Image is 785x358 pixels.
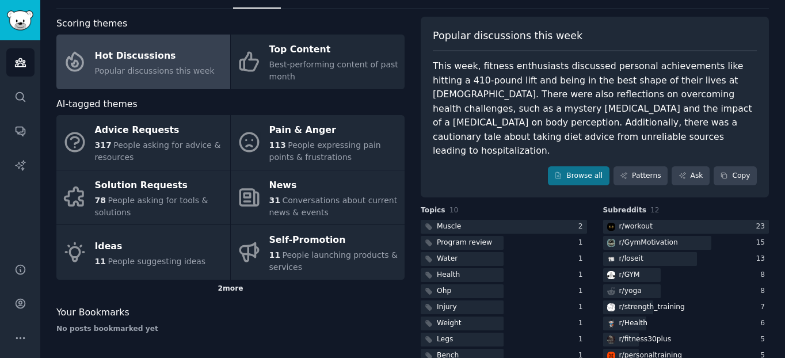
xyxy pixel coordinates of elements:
[603,220,769,234] a: workoutr/workout23
[756,254,769,264] div: 13
[269,196,398,217] span: Conversations about current news & events
[269,250,398,272] span: People launching products & services
[437,302,457,313] div: Injury
[760,270,769,280] div: 8
[56,97,138,112] span: AI-tagged themes
[756,238,769,248] div: 15
[437,254,458,264] div: Water
[433,29,582,43] span: Popular discussions this week
[578,254,587,264] div: 1
[437,270,460,280] div: Health
[231,35,405,89] a: Top ContentBest-performing content of past month
[578,286,587,296] div: 1
[756,222,769,232] div: 23
[603,317,769,331] a: Healthr/Health6
[619,270,640,280] div: r/ GYM
[421,236,587,250] a: Program review1
[603,205,647,216] span: Subreddits
[578,238,587,248] div: 1
[56,17,127,31] span: Scoring themes
[578,222,587,232] div: 2
[231,225,405,280] a: Self-Promotion11People launching products & services
[603,236,769,250] a: GymMotivationr/GymMotivation15
[672,166,710,186] a: Ask
[56,35,230,89] a: Hot DiscussionsPopular discussions this week
[421,205,445,216] span: Topics
[437,318,462,329] div: Weight
[437,286,451,296] div: Ohp
[437,238,492,248] div: Program review
[95,176,224,195] div: Solution Requests
[437,222,461,232] div: Muscle
[95,140,221,162] span: People asking for advice & resources
[578,302,587,313] div: 1
[56,324,405,334] div: No posts bookmarked yet
[578,318,587,329] div: 1
[7,10,33,31] img: GummySearch logo
[449,206,459,214] span: 10
[421,220,587,234] a: Muscle2
[95,196,208,217] span: People asking for tools & solutions
[421,300,587,315] a: Injury1
[95,140,112,150] span: 317
[760,334,769,345] div: 5
[619,302,685,313] div: r/ strength_training
[231,170,405,225] a: News31Conversations about current news & events
[269,140,286,150] span: 113
[421,252,587,266] a: Water1
[269,176,399,195] div: News
[760,302,769,313] div: 7
[603,268,769,283] a: GYMr/GYM8
[607,319,615,327] img: Health
[108,257,205,266] span: People suggesting ideas
[95,257,106,266] span: 11
[607,239,615,247] img: GymMotivation
[619,286,642,296] div: r/ yoga
[619,222,653,232] div: r/ workout
[231,115,405,170] a: Pain & Anger113People expressing pain points & frustrations
[578,334,587,345] div: 1
[95,66,215,75] span: Popular discussions this week
[619,238,678,248] div: r/ GymMotivation
[269,41,399,59] div: Top Content
[650,206,660,214] span: 12
[607,255,615,263] img: loseit
[760,286,769,296] div: 8
[603,333,769,347] a: fitness30plusr/fitness30plus5
[56,280,405,298] div: 2 more
[421,317,587,331] a: Weight1
[619,334,672,345] div: r/ fitness30plus
[95,121,224,140] div: Advice Requests
[603,300,769,315] a: strength_trainingr/strength_training7
[433,59,757,158] div: This week, fitness enthusiasts discussed personal achievements like hitting a 410-pound lift and ...
[95,47,215,65] div: Hot Discussions
[269,60,398,81] span: Best-performing content of past month
[603,252,769,266] a: loseitr/loseit13
[95,237,206,256] div: Ideas
[578,270,587,280] div: 1
[269,196,280,205] span: 31
[714,166,757,186] button: Copy
[56,306,129,320] span: Your Bookmarks
[619,254,643,264] div: r/ loseit
[269,231,399,250] div: Self-Promotion
[421,268,587,283] a: Health1
[56,170,230,225] a: Solution Requests78People asking for tools & solutions
[421,333,587,347] a: Legs1
[607,223,615,231] img: workout
[95,196,106,205] span: 78
[607,336,615,344] img: fitness30plus
[607,271,615,279] img: GYM
[613,166,668,186] a: Patterns
[56,225,230,280] a: Ideas11People suggesting ideas
[619,318,647,329] div: r/ Health
[269,121,399,140] div: Pain & Anger
[607,303,615,311] img: strength_training
[269,250,280,260] span: 11
[603,284,769,299] a: r/yoga8
[56,115,230,170] a: Advice Requests317People asking for advice & resources
[421,284,587,299] a: Ohp1
[760,318,769,329] div: 6
[437,334,453,345] div: Legs
[548,166,609,186] a: Browse all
